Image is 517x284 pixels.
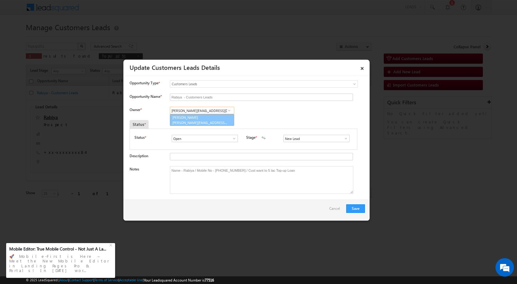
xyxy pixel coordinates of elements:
div: + [108,241,115,248]
a: About [59,278,68,282]
a: Show All Items [229,135,236,142]
span: [PERSON_NAME][EMAIL_ADDRESS][DOMAIN_NAME] [172,120,228,125]
div: Status [130,120,149,129]
div: Chat with us now [32,32,103,40]
div: Minimize live chat window [101,3,116,18]
a: Show All Items [225,107,233,114]
span: 77516 [205,278,214,282]
a: Customers Leads [170,80,358,88]
label: Stage [246,135,255,140]
img: d_60004797649_company_0_60004797649 [10,32,26,40]
span: Customers Leads [170,81,333,87]
textarea: Type your message and hit 'Enter' [8,57,112,184]
div: 🚀 Mobile-First is Here – Meet the New Mobile Editor in Landing Pages Pro & Portals! In [DATE] wor... [9,252,112,275]
a: [PERSON_NAME] [170,114,234,126]
a: Terms of Service [94,278,118,282]
a: Show All Items [340,135,348,142]
input: Type to Search [283,135,350,142]
a: Acceptable Use [119,278,143,282]
input: Type to Search [170,107,234,114]
label: Status [134,135,145,140]
span: © 2025 LeadSquared | | | | | [26,277,214,283]
label: Notes [130,167,139,171]
em: Start Chat [84,190,112,198]
a: × [357,62,367,73]
span: Opportunity Type [130,80,158,86]
input: Type to Search [172,135,238,142]
div: Mobile Editor: True Mobile Control - Not Just A La... [9,246,108,252]
a: Contact Support [69,278,94,282]
label: Description [130,154,148,158]
a: Update Customers Leads Details [130,63,220,71]
label: Owner [130,107,142,112]
button: Save [346,204,365,213]
a: Cancel [329,204,343,216]
label: Opportunity Name [130,94,162,99]
span: Your Leadsquared Account Number is [144,278,214,282]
